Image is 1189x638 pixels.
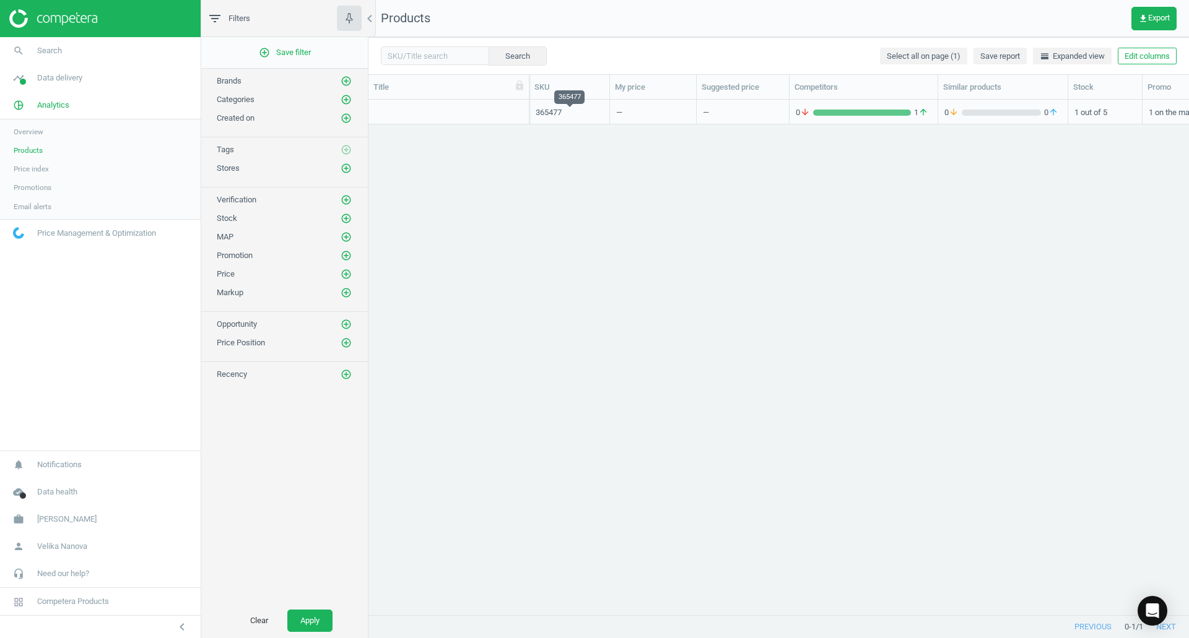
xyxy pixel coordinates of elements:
span: Stock [217,213,237,223]
span: Markup [217,288,243,297]
i: add_circle_outline [341,94,352,105]
button: add_circle_outline [340,337,352,349]
img: wGWNvw8QSZomAAAAABJRU5ErkJggg== [13,227,24,239]
span: Search [37,45,62,56]
i: filter_list [207,11,222,26]
i: add_circle_outline [341,75,352,87]
span: Save report [980,51,1020,62]
div: Similar products [943,82,1063,93]
i: notifications [7,453,30,476]
span: Products [14,145,43,155]
input: SKU/Title search [381,46,489,65]
i: add_circle_outline [341,250,352,261]
div: 365477 [554,90,585,104]
i: add_circle_outline [341,213,352,224]
span: / 1 [1136,621,1143,632]
button: add_circle_outline [340,112,352,124]
span: 0 [796,107,813,118]
span: 0 [944,107,962,118]
i: work [7,507,30,531]
span: Price [217,269,235,278]
i: add_circle_outline [341,163,352,174]
i: arrow_downward [949,107,959,118]
button: add_circle_outline [340,231,352,243]
button: add_circle_outline [340,212,352,225]
i: add_circle_outline [341,231,352,243]
i: add_circle_outline [341,113,352,124]
span: Data delivery [37,72,82,84]
span: Data health [37,486,77,498]
span: 0 - 1 [1125,621,1136,632]
div: Suggested price [702,82,784,93]
i: chevron_left [362,11,377,26]
button: next [1143,616,1189,638]
span: Velika Nanova [37,541,87,552]
button: add_circle_outlineSave filter [201,40,368,65]
i: search [7,39,30,63]
button: Apply [287,610,333,632]
button: add_circle_outline [340,144,352,156]
span: MAP [217,232,233,241]
i: add_circle_outline [341,337,352,348]
span: Tags [217,145,234,154]
i: add_circle_outline [341,287,352,298]
span: Products [381,11,430,25]
i: chevron_left [175,619,189,634]
button: chevron_left [167,619,198,635]
span: Brands [217,76,242,85]
button: get_appExport [1131,7,1177,30]
div: Competitors [795,82,933,93]
i: headset_mic [7,562,30,585]
button: add_circle_outline [340,93,352,106]
i: add_circle_outline [259,47,270,58]
div: Title [373,82,524,93]
button: add_circle_outline [340,368,352,381]
div: grid [368,100,1189,605]
div: My price [615,82,691,93]
i: add_circle_outline [341,369,352,380]
div: Open Intercom Messenger [1138,596,1167,626]
div: SKU [534,82,604,93]
span: Price Position [217,338,265,347]
button: previous [1061,616,1125,638]
i: person [7,535,30,558]
button: Search [489,46,547,65]
span: Export [1138,14,1170,24]
span: Notifications [37,459,82,470]
span: Overview [14,127,43,137]
span: Stores [217,163,240,173]
span: Analytics [37,100,69,111]
button: add_circle_outline [340,75,352,87]
i: add_circle_outline [341,269,352,280]
span: Filters [229,13,250,24]
i: cloud_done [7,480,30,504]
img: ajHJNr6hYgQAAAAASUVORK5CYII= [9,9,97,28]
span: Save filter [259,47,311,58]
i: pie_chart_outlined [7,93,30,117]
span: Verification [217,195,256,204]
i: arrow_upward [1048,107,1058,118]
i: add_circle_outline [341,144,352,155]
button: horizontal_splitExpanded view [1033,48,1112,65]
button: add_circle_outline [340,287,352,299]
span: Need our help? [37,568,89,579]
span: Price index [14,164,49,174]
span: 1 [911,107,931,118]
button: add_circle_outline [340,162,352,175]
span: Recency [217,369,247,379]
span: Opportunity [217,319,257,329]
i: arrow_upward [918,107,928,118]
div: — [703,107,709,123]
span: Competera Products [37,596,109,607]
span: [PERSON_NAME] [37,514,97,525]
i: get_app [1138,14,1148,24]
span: Expanded view [1040,51,1105,62]
button: Save report [973,48,1027,65]
button: Select all on page (1) [880,48,967,65]
i: horizontal_split [1040,51,1050,61]
button: Edit columns [1118,48,1177,65]
span: Price Management & Optimization [37,228,156,239]
span: Promotion [217,251,253,260]
i: add_circle_outline [341,319,352,330]
i: add_circle_outline [341,194,352,205]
